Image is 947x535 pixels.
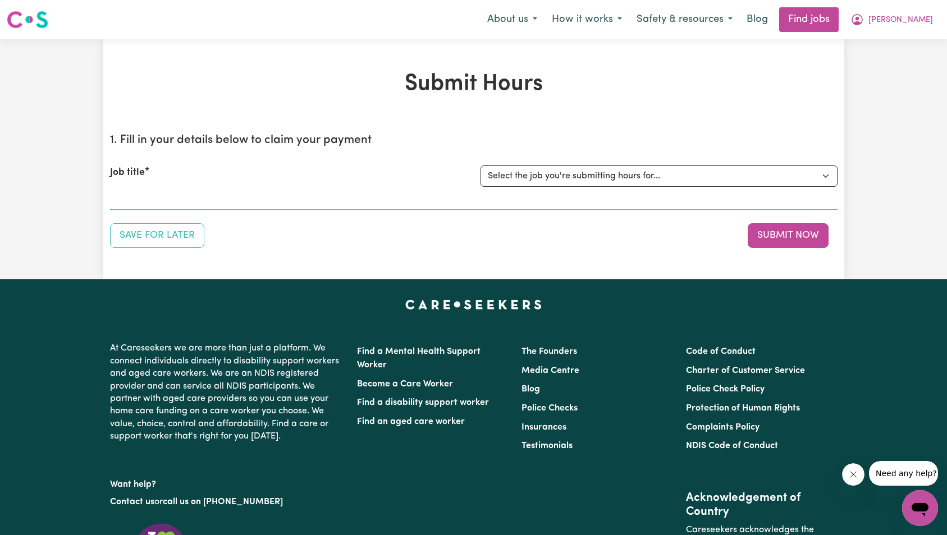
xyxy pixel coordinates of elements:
[521,404,578,413] a: Police Checks
[163,497,283,506] a: call us on [PHONE_NUMBER]
[686,347,756,356] a: Code of Conduct
[748,223,829,248] button: Submit your job report
[7,10,48,30] img: Careseekers logo
[110,71,838,98] h1: Submit Hours
[686,366,805,375] a: Charter of Customer Service
[521,423,566,432] a: Insurances
[521,385,540,394] a: Blog
[110,474,344,491] p: Want help?
[110,223,204,248] button: Save your job report
[686,441,778,450] a: NDIS Code of Conduct
[521,366,579,375] a: Media Centre
[357,398,489,407] a: Find a disability support worker
[521,441,573,450] a: Testimonials
[357,417,465,426] a: Find an aged care worker
[902,490,938,526] iframe: Button to launch messaging window
[842,463,864,486] iframe: Close message
[405,299,542,308] a: Careseekers home page
[779,7,839,32] a: Find jobs
[110,491,344,513] p: or
[686,491,837,519] h2: Acknowledgement of Country
[357,380,453,389] a: Become a Care Worker
[686,385,765,394] a: Police Check Policy
[740,7,775,32] a: Blog
[686,423,760,432] a: Complaints Policy
[7,7,48,33] a: Careseekers logo
[545,8,629,31] button: How it works
[110,338,344,447] p: At Careseekers we are more than just a platform. We connect individuals directly to disability su...
[686,404,800,413] a: Protection of Human Rights
[843,8,940,31] button: My Account
[110,497,154,506] a: Contact us
[521,347,577,356] a: The Founders
[480,8,545,31] button: About us
[868,14,933,26] span: [PERSON_NAME]
[869,461,938,486] iframe: Message from company
[110,133,838,147] h2: 1. Fill in your details below to claim your payment
[357,347,481,370] a: Find a Mental Health Support Worker
[629,8,740,31] button: Safety & resources
[110,165,145,180] label: Job title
